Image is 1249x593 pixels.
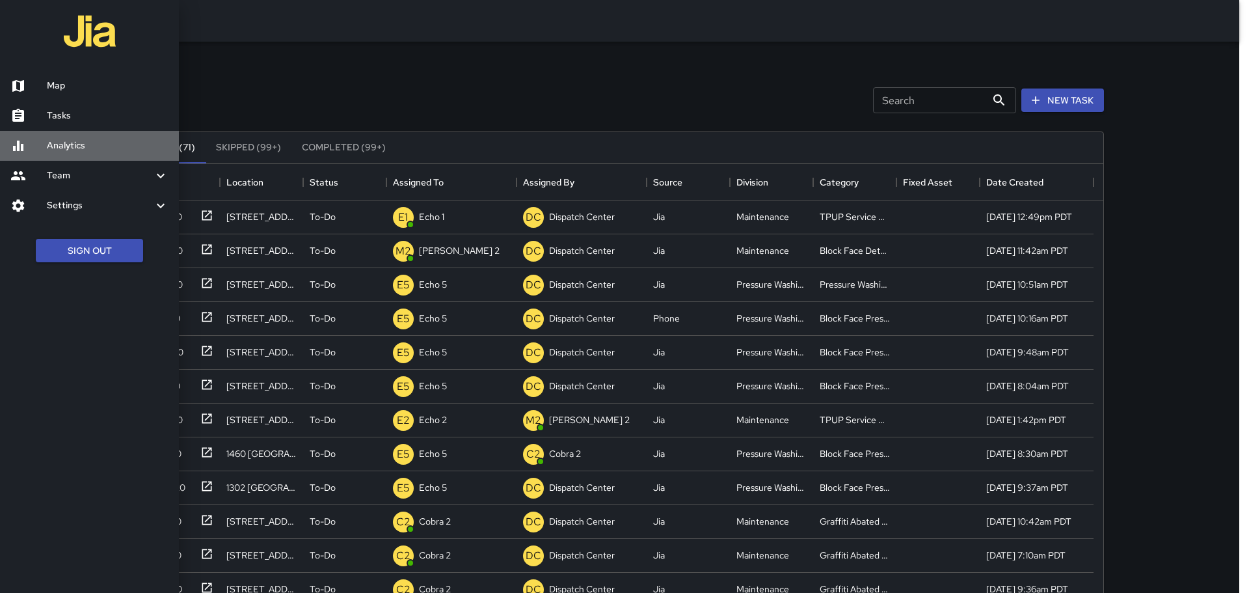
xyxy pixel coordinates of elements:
button: Sign Out [36,239,143,263]
img: jia-logo [64,5,116,57]
h6: Settings [47,199,153,213]
h6: Analytics [47,139,168,153]
h6: Team [47,169,153,183]
h6: Tasks [47,109,168,123]
h6: Map [47,79,168,93]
